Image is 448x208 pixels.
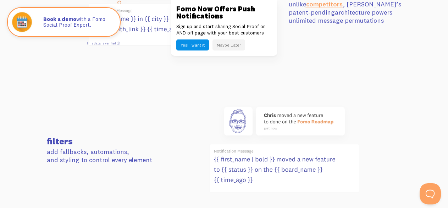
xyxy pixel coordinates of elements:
[87,41,120,45] a: This data is verified ⓘ
[420,183,441,204] iframe: Help Scout Beacon - Open
[176,5,272,20] h3: Fomo Now Offers Push Notifications
[47,148,159,164] p: add fallbacks, automations, and styling to control every element
[43,16,76,22] strong: Book a demo
[212,39,245,50] button: Maybe Later
[9,9,35,35] img: Fomo
[176,23,272,36] p: Sign up and start sharing Social Proof on AND off page with your best customers
[43,16,113,28] p: with a Fomo Social Proof Expert.
[176,39,209,50] button: Yes! I want it
[47,137,159,145] h3: filters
